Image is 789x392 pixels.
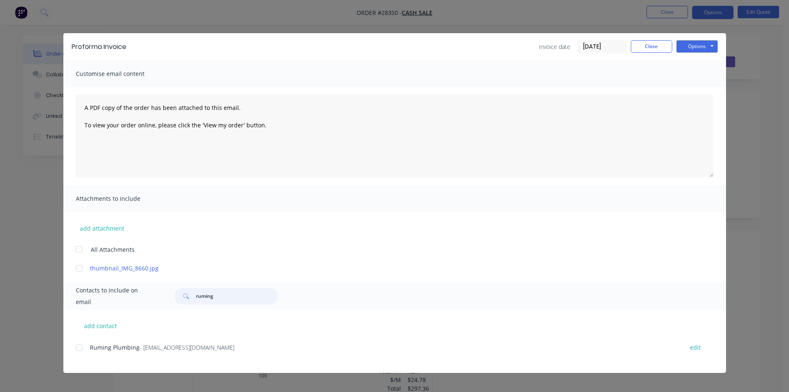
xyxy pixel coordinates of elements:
[76,95,714,178] textarea: A PDF copy of the order has been attached to this email. To view your order online, please click ...
[539,42,570,51] span: Invoice date
[76,193,167,205] span: Attachments to include
[76,68,167,80] span: Customise email content
[76,222,128,234] button: add attachment
[140,343,234,351] span: - [EMAIL_ADDRESS][DOMAIN_NAME]
[72,42,126,52] div: Proforma Invoice
[90,264,675,273] a: thumbnail_IMG_8660.jpg
[76,285,154,308] span: Contacts to include on email
[76,319,125,332] button: add contact
[196,288,278,304] input: Search...
[631,40,672,53] button: Close
[90,343,140,351] span: Ruming Plumbing
[685,342,706,353] button: edit
[676,40,718,53] button: Options
[91,245,135,254] span: All Attachments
